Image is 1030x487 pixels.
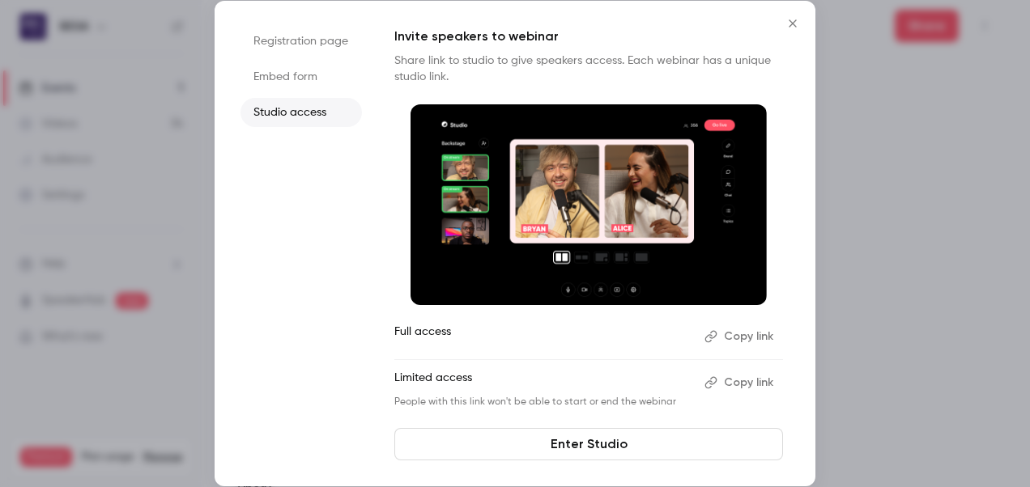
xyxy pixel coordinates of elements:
[394,428,783,460] a: Enter Studio
[394,396,692,409] p: People with this link won't be able to start or end the webinar
[394,370,692,396] p: Limited access
[698,324,783,349] button: Copy link
[777,7,809,40] button: Close
[394,53,783,85] p: Share link to studio to give speakers access. Each webinar has a unique studio link.
[240,62,362,91] li: Embed form
[698,370,783,396] button: Copy link
[240,27,362,56] li: Registration page
[411,104,767,305] img: Invite speakers to webinar
[394,324,692,349] p: Full access
[240,98,362,127] li: Studio access
[394,27,783,46] p: Invite speakers to webinar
